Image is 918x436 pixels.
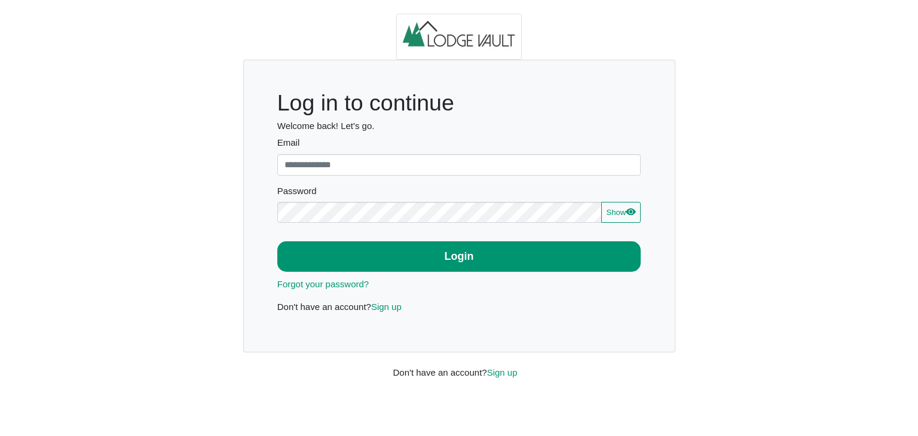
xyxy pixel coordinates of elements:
div: Don't have an account? [384,352,534,379]
h1: Log in to continue [277,90,641,116]
a: Forgot your password? [277,279,369,289]
a: Sign up [487,367,518,377]
label: Email [277,136,641,150]
button: Login [277,241,641,272]
legend: Password [277,185,641,202]
img: logo.2b93711c.jpg [396,14,522,60]
b: Login [445,250,474,262]
a: Sign up [371,302,402,312]
h6: Welcome back! Let's go. [277,121,641,131]
button: Showeye fill [601,202,641,223]
svg: eye fill [626,207,635,216]
p: Don't have an account? [277,300,641,314]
